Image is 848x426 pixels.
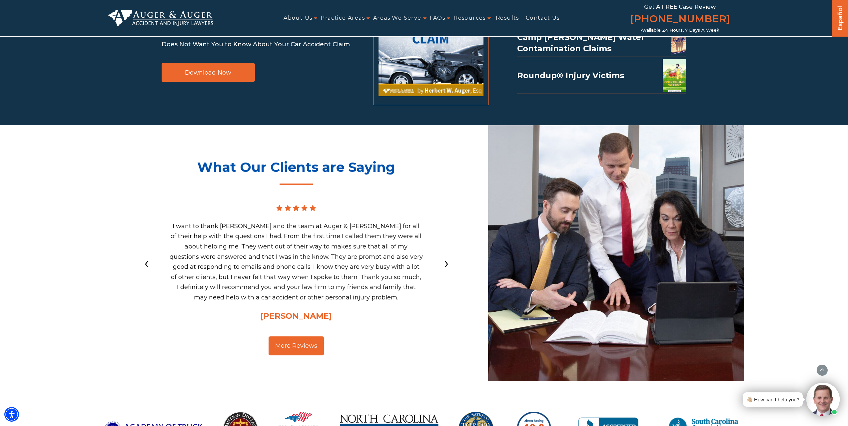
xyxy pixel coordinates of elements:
[284,11,312,26] a: About Us
[108,10,214,26] img: Auger & Auger Accident and Injury Lawyers Logo
[496,11,519,26] a: Results
[488,125,744,381] img: Auger & Auger Office
[630,12,730,28] a: [PHONE_NUMBER]
[430,11,445,26] a: FAQs
[260,311,332,321] span: [PERSON_NAME]
[144,255,149,270] span: Previous
[517,31,686,55] div: Camp [PERSON_NAME] Water Contamination Claims
[806,383,840,416] img: Intaker widget Avatar
[453,11,486,26] a: Resources
[641,28,719,33] span: Available 24 Hours, 7 Days a Week
[321,11,365,26] a: Practice Areas
[517,59,686,92] div: Roundup® Injury Victims
[269,336,324,355] a: More Reviews
[644,3,716,10] span: Get a FREE Case Review
[816,364,828,376] button: scroll to up
[275,343,317,349] span: More Reviews
[373,11,422,26] a: Areas We Serve
[517,59,686,92] a: Roundup® Injury VictimsCase Against Roundup Ebook
[185,70,231,76] span: Download Now
[162,28,350,50] p: 9 Things the Insurance Company Does Not Want You to Know About Your Car Accident Claim
[746,395,799,404] div: 👋🏼 How can I help you?
[517,31,686,55] a: Camp [PERSON_NAME] Water Contamination Claimsbook
[4,407,19,422] div: Accessibility Menu
[104,155,488,179] h2: What Our Clients are Saying
[526,11,560,26] a: Contact Us
[162,63,255,82] a: Download Now
[671,31,686,55] img: book
[444,255,449,270] span: Next
[663,59,686,92] img: Case Against Roundup Ebook
[170,221,423,303] p: I want to thank [PERSON_NAME] and the team at Auger & [PERSON_NAME] for all of their help with th...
